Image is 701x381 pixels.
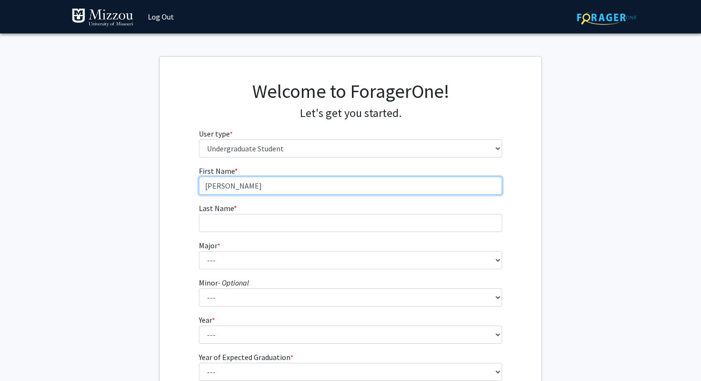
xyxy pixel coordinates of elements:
iframe: Chat [7,338,41,374]
span: Last Name [199,203,234,213]
label: User type [199,128,233,139]
label: Major [199,240,220,251]
img: ForagerOne Logo [577,10,637,25]
span: First Name [199,166,235,176]
img: University of Missouri Logo [72,8,134,27]
i: - Optional [218,278,249,287]
h1: Welcome to ForagerOne! [199,80,503,103]
label: Year of Expected Graduation [199,351,293,363]
h4: Let's get you started. [199,106,503,120]
label: Year [199,314,215,326]
label: Minor [199,277,249,288]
